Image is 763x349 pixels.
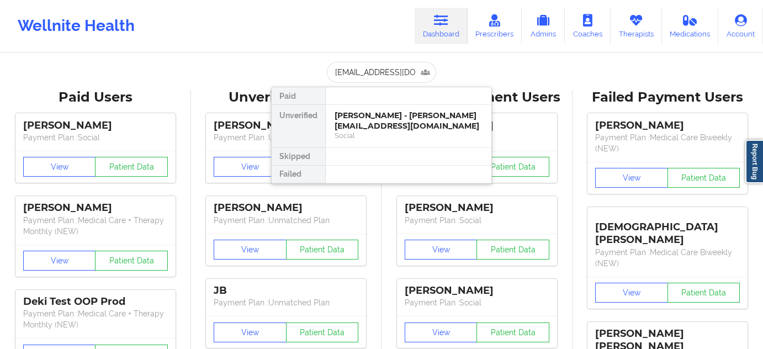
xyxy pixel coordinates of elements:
button: Patient Data [476,322,549,342]
button: View [23,251,96,271]
div: [PERSON_NAME] [595,119,740,132]
button: Patient Data [667,168,740,188]
div: Paid Users [8,89,183,106]
div: Social [335,131,483,140]
a: Admins [522,8,565,44]
button: Patient Data [95,251,168,271]
a: Medications [662,8,719,44]
p: Payment Plan : Medical Care Biweekly (NEW) [595,132,740,154]
div: Paid [272,87,325,105]
button: View [405,240,478,260]
p: Payment Plan : Medical Care + Therapy Monthly (NEW) [23,215,168,237]
div: Skipped [272,148,325,166]
button: View [23,157,96,177]
div: JB [214,284,358,297]
a: Therapists [611,8,662,44]
div: [PERSON_NAME] - [PERSON_NAME][EMAIL_ADDRESS][DOMAIN_NAME] [335,110,483,131]
a: Dashboard [415,8,468,44]
button: Patient Data [476,157,549,177]
button: Patient Data [667,283,740,303]
div: Deki Test OOP Prod [23,295,168,308]
p: Payment Plan : Unmatched Plan [214,297,358,308]
button: View [214,322,287,342]
p: Payment Plan : Social [405,215,549,226]
button: View [214,157,287,177]
p: Payment Plan : Medical Care + Therapy Monthly (NEW) [23,308,168,330]
div: Failed Payment Users [580,89,756,106]
button: View [405,322,478,342]
p: Payment Plan : Social [405,297,549,308]
button: View [595,283,668,303]
a: Report Bug [745,140,763,183]
p: Payment Plan : Social [23,132,168,143]
button: Patient Data [286,240,359,260]
button: View [595,168,668,188]
div: [PERSON_NAME] [405,284,549,297]
p: Payment Plan : Unmatched Plan [214,215,358,226]
div: [PERSON_NAME] [23,202,168,214]
button: Patient Data [95,157,168,177]
div: [DEMOGRAPHIC_DATA][PERSON_NAME] [595,213,740,246]
button: Patient Data [476,240,549,260]
button: Patient Data [286,322,359,342]
button: View [214,240,287,260]
div: Unverified [272,105,325,148]
a: Account [718,8,763,44]
div: [PERSON_NAME] [214,202,358,214]
div: Unverified Users [199,89,374,106]
div: [PERSON_NAME] [23,119,168,132]
div: [PERSON_NAME] [405,202,549,214]
p: Payment Plan : Medical Care Biweekly (NEW) [595,247,740,269]
div: Failed [272,166,325,183]
a: Prescribers [468,8,522,44]
p: Payment Plan : Unmatched Plan [214,132,358,143]
a: Coaches [565,8,611,44]
div: [PERSON_NAME] [214,119,358,132]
